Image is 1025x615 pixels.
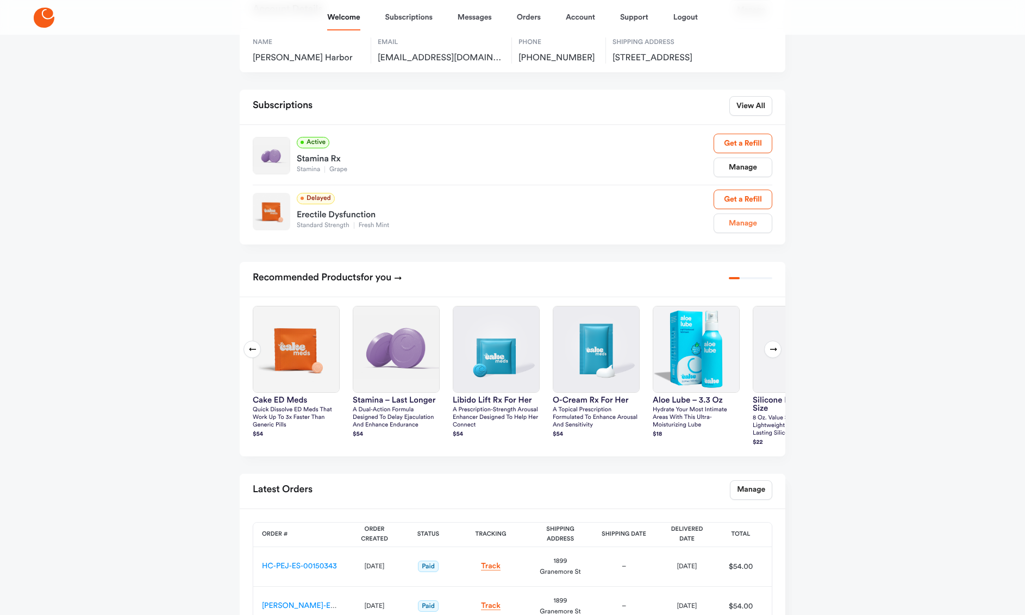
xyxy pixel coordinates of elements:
[353,306,440,440] a: Stamina – Last LongerStamina – Last LongerA dual-action formula designed to delay ejaculation and...
[253,268,402,288] h2: Recommended Products
[553,306,640,440] a: O-Cream Rx for HerO-Cream Rx for HerA topical prescription formulated to enhance arousal and sens...
[553,406,640,429] p: A topical prescription formulated to enhance arousal and sensitivity
[253,396,340,404] h3: Cake ED Meds
[378,37,505,47] span: Email
[553,431,563,437] strong: $ 54
[763,523,804,547] th: Action
[537,556,584,578] div: 1899 Granemore St
[353,396,440,404] h3: Stamina – Last Longer
[253,431,263,437] strong: $ 54
[253,53,364,64] span: [PERSON_NAME] Harbor
[453,406,540,429] p: A prescription-strength arousal enhancer designed to help her connect
[262,602,368,610] a: [PERSON_NAME]-ES-00131616
[722,561,759,572] div: $54.00
[346,523,403,547] th: Order Created
[664,601,710,612] div: [DATE]
[253,406,340,429] p: Quick dissolve ED Meds that work up to 3x faster than generic pills
[353,306,439,392] img: Stamina – Last Longer
[566,4,595,30] a: Account
[601,561,647,572] div: –
[327,4,360,30] a: Welcome
[753,396,840,412] h3: silicone lube – value size
[354,222,394,229] span: Fresh Mint
[481,602,501,610] a: Track
[528,523,592,547] th: Shipping Address
[714,214,772,233] a: Manage
[612,37,729,47] span: Shipping Address
[481,562,501,570] a: Track
[297,204,714,230] a: Erectile DysfunctionStandard StrengthFresh Mint
[653,306,739,392] img: Aloe Lube – 3.3 oz
[354,561,395,572] div: [DATE]
[253,96,312,116] h2: Subscriptions
[385,4,433,30] a: Subscriptions
[353,431,363,437] strong: $ 54
[453,306,540,440] a: Libido Lift Rx For HerLibido Lift Rx For HerA prescription-strength arousal enhancer designed to ...
[653,431,662,437] strong: $ 18
[753,306,839,392] img: silicone lube – value size
[297,137,329,148] span: Active
[601,601,647,612] div: –
[458,4,492,30] a: Messages
[592,523,655,547] th: Shipping Date
[673,4,698,30] a: Logout
[297,148,714,166] div: Stamina Rx
[353,406,440,429] p: A dual-action formula designed to delay ejaculation and enhance endurance
[453,306,539,392] img: Libido Lift Rx For Her
[253,306,339,392] img: Cake ED Meds
[418,561,439,572] span: Paid
[297,222,354,229] span: Standard Strength
[324,166,352,173] span: Grape
[753,306,840,448] a: silicone lube – value sizesilicone lube – value size8 oz. Value size ultra lightweight, extremely...
[653,396,740,404] h3: Aloe Lube – 3.3 oz
[714,190,772,209] a: Get a Refill
[653,406,740,429] p: Hydrate your most intimate areas with this ultra-moisturizing lube
[297,166,324,173] span: Stamina
[753,415,840,437] p: 8 oz. Value size ultra lightweight, extremely long-lasting silicone formula
[722,601,759,612] div: $54.00
[518,53,599,64] span: [PHONE_NUMBER]
[620,4,648,30] a: Support
[653,306,740,440] a: Aloe Lube – 3.3 ozAloe Lube – 3.3 ozHydrate your most intimate areas with this ultra-moisturizing...
[253,37,364,47] span: Name
[753,440,763,445] strong: $ 22
[403,523,453,547] th: Status
[612,53,729,64] span: 1899 Granemore St, Las Vegas, US, 89135
[518,37,599,47] span: Phone
[730,480,772,500] a: Manage
[297,204,714,222] div: Erectile Dysfunction
[253,306,340,440] a: Cake ED MedsCake ED MedsQuick dissolve ED Meds that work up to 3x faster than generic pills$54
[253,523,346,547] th: Order #
[729,96,772,116] a: View All
[553,396,640,404] h3: O-Cream Rx for Her
[517,4,541,30] a: Orders
[253,193,290,230] img: Standard Strength
[253,137,290,174] img: Stamina
[297,193,335,204] span: Delayed
[297,148,714,174] a: Stamina RxStaminaGrape
[714,158,772,177] a: Manage
[453,431,463,437] strong: $ 54
[354,601,395,612] div: [DATE]
[553,306,639,392] img: O-Cream Rx for Her
[714,134,772,153] a: Get a Refill
[655,523,718,547] th: Delivered Date
[378,53,505,64] span: harborphoto@gmail.com
[253,480,312,500] h2: Latest Orders
[361,273,392,283] span: for you
[418,600,439,612] span: Paid
[262,562,337,570] a: HC-PEJ-ES-00150343
[453,523,528,547] th: Tracking
[718,523,763,547] th: Total
[664,561,710,572] div: [DATE]
[453,396,540,404] h3: Libido Lift Rx For Her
